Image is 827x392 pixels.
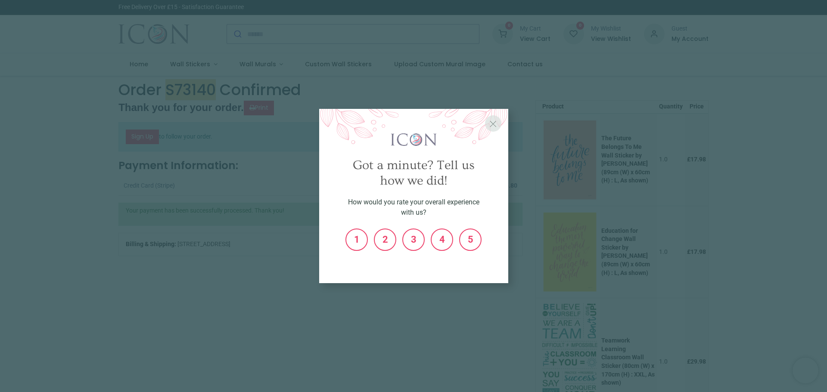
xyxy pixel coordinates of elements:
span: Got a minute? Tell us how we did! [353,158,475,188]
span: 2 [379,234,391,245]
img: iconwallstickersl_1754656298800.png [389,133,438,147]
span: 3 [407,234,420,245]
span: How would you rate your overall experience with us? [348,198,479,216]
span: 4 [436,234,448,245]
span: 5 [464,234,476,245]
span: 1 [351,234,363,245]
span: X [489,118,497,129]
